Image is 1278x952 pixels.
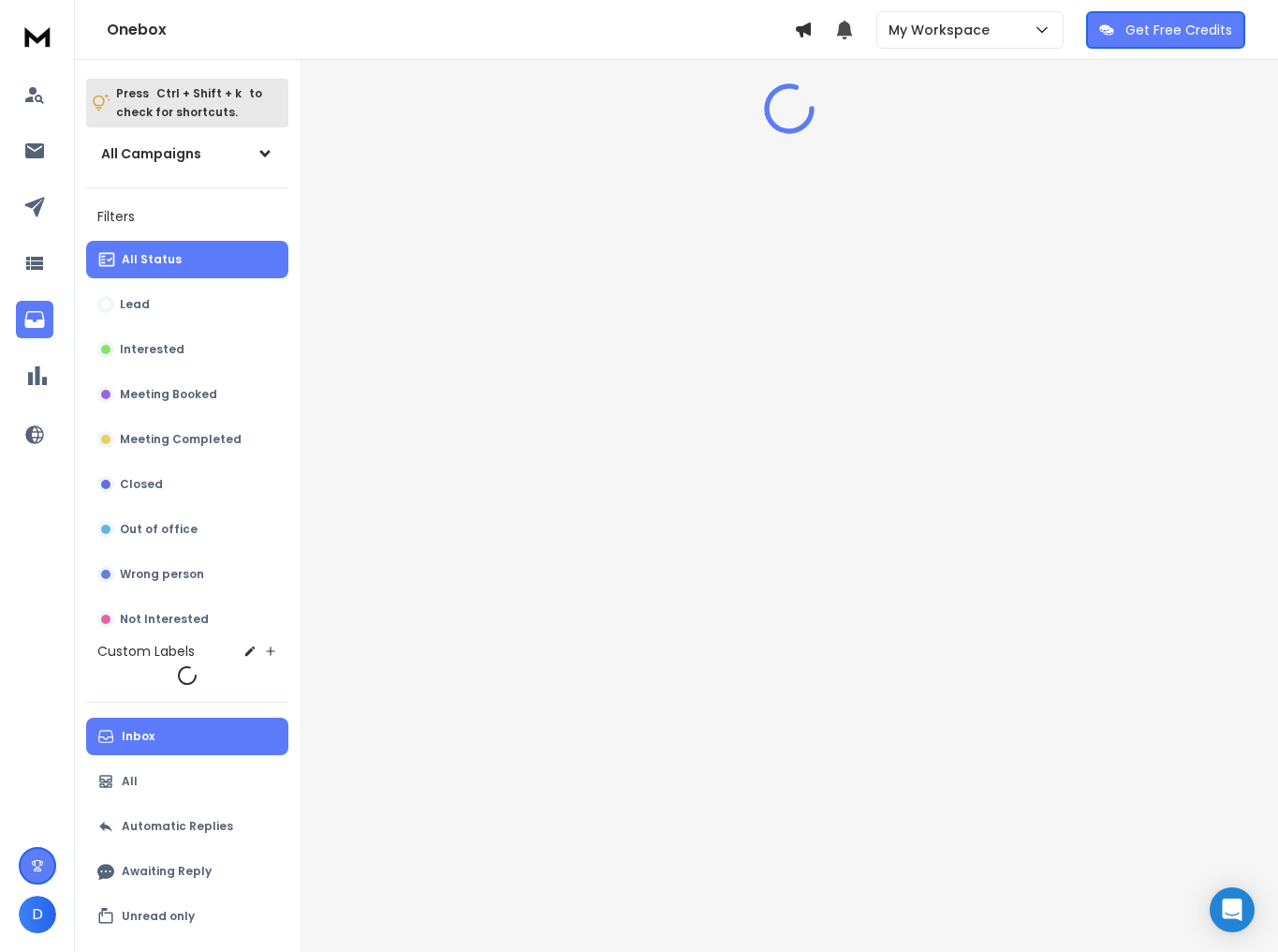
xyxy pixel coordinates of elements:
p: Inbox [122,729,154,744]
p: My Workspace [889,21,997,39]
p: Unread only [122,909,195,924]
h1: All Campaigns [101,144,201,163]
p: Awaiting Reply [122,864,212,879]
button: Meeting Completed [86,421,288,458]
p: Out of office [120,522,198,537]
button: Awaiting Reply [86,853,288,890]
button: Lead [86,286,288,323]
span: Ctrl + Shift + k [154,82,244,104]
p: Automatic Replies [122,819,233,834]
div: Open Intercom Messenger [1210,887,1255,932]
button: Interested [86,331,288,368]
button: Out of office [86,511,288,548]
button: D [19,896,56,933]
p: Get Free Credits [1125,21,1232,39]
button: Inbox [86,718,288,755]
button: Unread only [86,898,288,935]
button: All [86,763,288,800]
button: Closed [86,466,288,503]
h1: Onebox [107,19,794,41]
button: All Status [86,241,288,278]
button: Get Free Credits [1086,11,1245,49]
p: Closed [120,477,163,492]
p: Interested [120,342,184,357]
button: All Campaigns [86,135,288,172]
p: Lead [120,297,150,312]
button: Wrong person [86,556,288,593]
button: Meeting Booked [86,376,288,413]
p: Not Interested [120,612,209,627]
p: Meeting Completed [120,432,242,447]
p: Wrong person [120,567,204,582]
h3: Filters [86,203,288,230]
img: logo [19,19,56,53]
h3: Custom Labels [97,642,195,661]
p: Meeting Booked [120,387,217,402]
button: Automatic Replies [86,808,288,845]
p: All [122,774,138,789]
p: All Status [122,252,182,267]
p: Press to check for shortcuts. [116,84,262,122]
button: Not Interested [86,601,288,638]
